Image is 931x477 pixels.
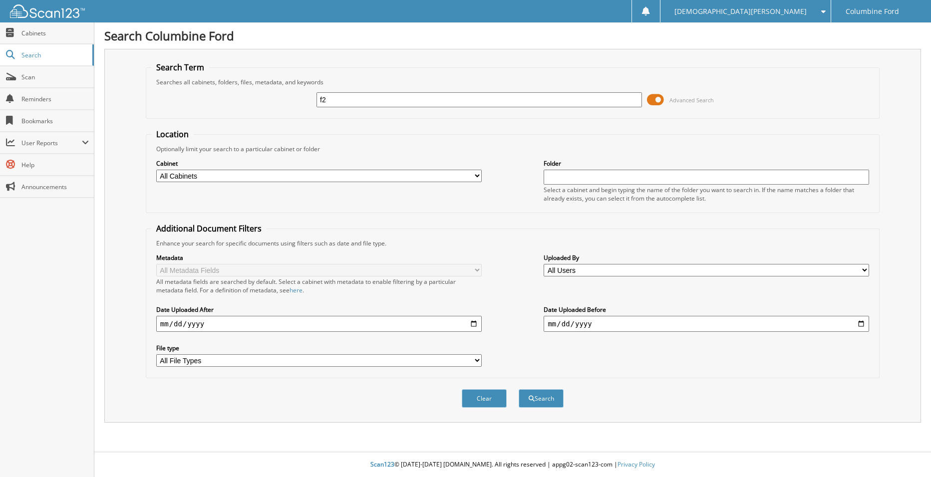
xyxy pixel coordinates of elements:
[370,460,394,469] span: Scan123
[10,4,85,18] img: scan123-logo-white.svg
[21,73,89,81] span: Scan
[21,117,89,125] span: Bookmarks
[151,145,874,153] div: Optionally limit your search to a particular cabinet or folder
[156,344,482,352] label: File type
[21,51,87,59] span: Search
[104,27,921,44] h1: Search Columbine Ford
[151,223,267,234] legend: Additional Document Filters
[544,253,869,262] label: Uploaded By
[156,253,482,262] label: Metadata
[544,186,869,203] div: Select a cabinet and begin typing the name of the folder you want to search in. If the name match...
[544,159,869,168] label: Folder
[156,277,482,294] div: All metadata fields are searched by default. Select a cabinet with metadata to enable filtering b...
[462,389,507,408] button: Clear
[21,183,89,191] span: Announcements
[21,29,89,37] span: Cabinets
[544,316,869,332] input: end
[156,316,482,332] input: start
[846,8,899,14] span: Columbine Ford
[290,286,303,294] a: here
[151,62,209,73] legend: Search Term
[21,95,89,103] span: Reminders
[94,453,931,477] div: © [DATE]-[DATE] [DOMAIN_NAME]. All rights reserved | appg02-scan123-com |
[21,161,89,169] span: Help
[881,429,931,477] iframe: Chat Widget
[519,389,564,408] button: Search
[156,159,482,168] label: Cabinet
[151,78,874,86] div: Searches all cabinets, folders, files, metadata, and keywords
[669,96,714,104] span: Advanced Search
[151,129,194,140] legend: Location
[544,305,869,314] label: Date Uploaded Before
[21,139,82,147] span: User Reports
[674,8,807,14] span: [DEMOGRAPHIC_DATA][PERSON_NAME]
[156,305,482,314] label: Date Uploaded After
[151,239,874,247] div: Enhance your search for specific documents using filters such as date and file type.
[618,460,655,469] a: Privacy Policy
